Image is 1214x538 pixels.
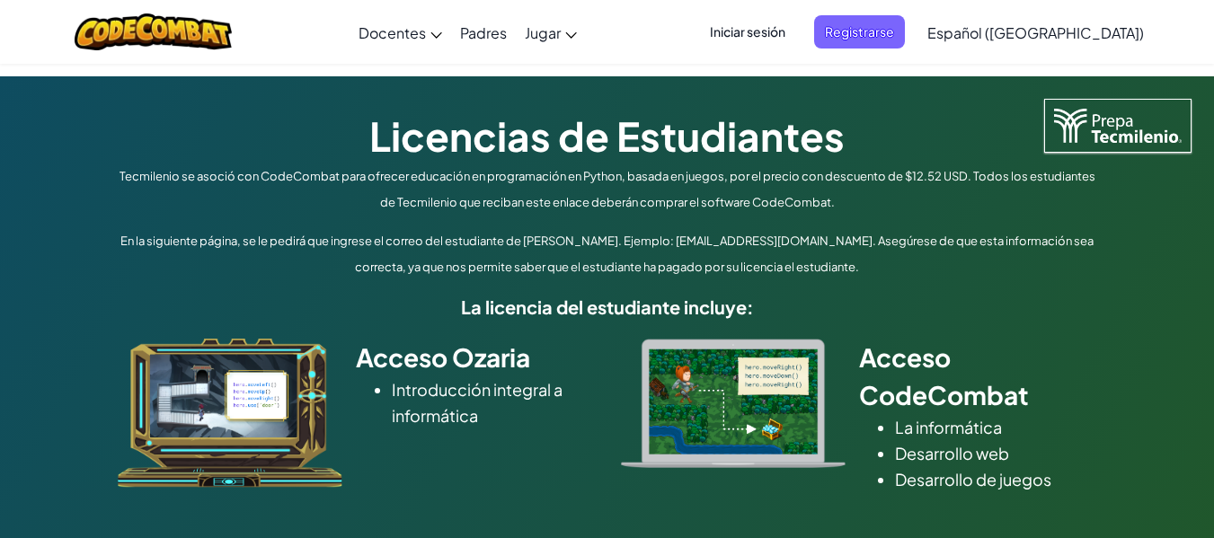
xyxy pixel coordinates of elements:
span: Español ([GEOGRAPHIC_DATA]) [927,23,1144,42]
h2: Acceso CodeCombat [859,339,1097,414]
button: Registrarse [814,15,905,49]
p: Tecmilenio se asoció con CodeCombat para ofrecer educación en programación en Python, basada en j... [113,163,1102,216]
li: Desarrollo web [895,440,1097,466]
a: Docentes [350,8,451,57]
span: Docentes [359,23,426,42]
a: Español ([GEOGRAPHIC_DATA]) [918,8,1153,57]
p: En la siguiente página, se le pedirá que ingrese el correo del estudiante de [PERSON_NAME]. Ejemp... [113,228,1102,280]
li: La informática [895,414,1097,440]
img: type_real_code.png [621,339,846,468]
button: Iniciar sesión [699,15,796,49]
li: Introducción integral a informática [392,376,594,428]
h2: Acceso Ozaria [356,339,594,376]
img: Tecmilenio logo [1044,99,1192,153]
h5: La licencia del estudiante incluye: [113,293,1102,321]
img: CodeCombat logo [75,13,232,50]
a: Jugar [516,8,586,57]
img: ozaria_acodus.png [118,339,342,488]
a: Padres [451,8,516,57]
h1: Licencias de Estudiantes [113,108,1102,163]
li: Desarrollo de juegos [895,466,1097,492]
span: Jugar [525,23,561,42]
